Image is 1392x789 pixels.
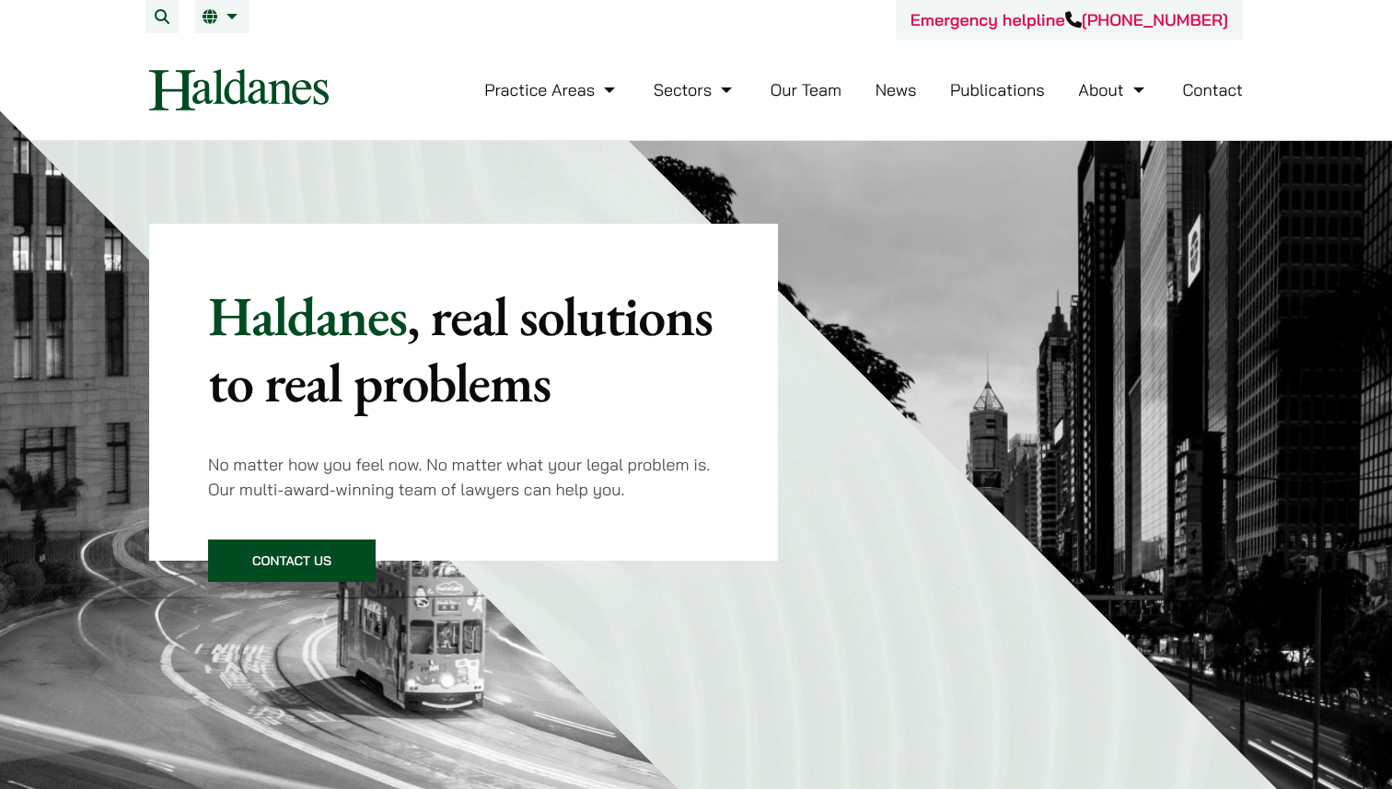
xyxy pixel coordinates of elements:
[876,79,917,100] a: News
[484,79,620,100] a: Practice Areas
[950,79,1045,100] a: Publications
[771,79,841,100] a: Our Team
[1182,79,1243,100] a: Contact
[208,280,713,418] mark: , real solutions to real problems
[149,69,329,110] img: Logo of Haldanes
[654,79,737,100] a: Sectors
[208,452,719,502] p: No matter how you feel now. No matter what your legal problem is. Our multi-award-winning team of...
[208,540,376,582] a: Contact Us
[911,9,1228,30] a: Emergency helpline[PHONE_NUMBER]
[203,9,242,24] a: EN
[1078,79,1148,100] a: About
[208,283,719,415] p: Haldanes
